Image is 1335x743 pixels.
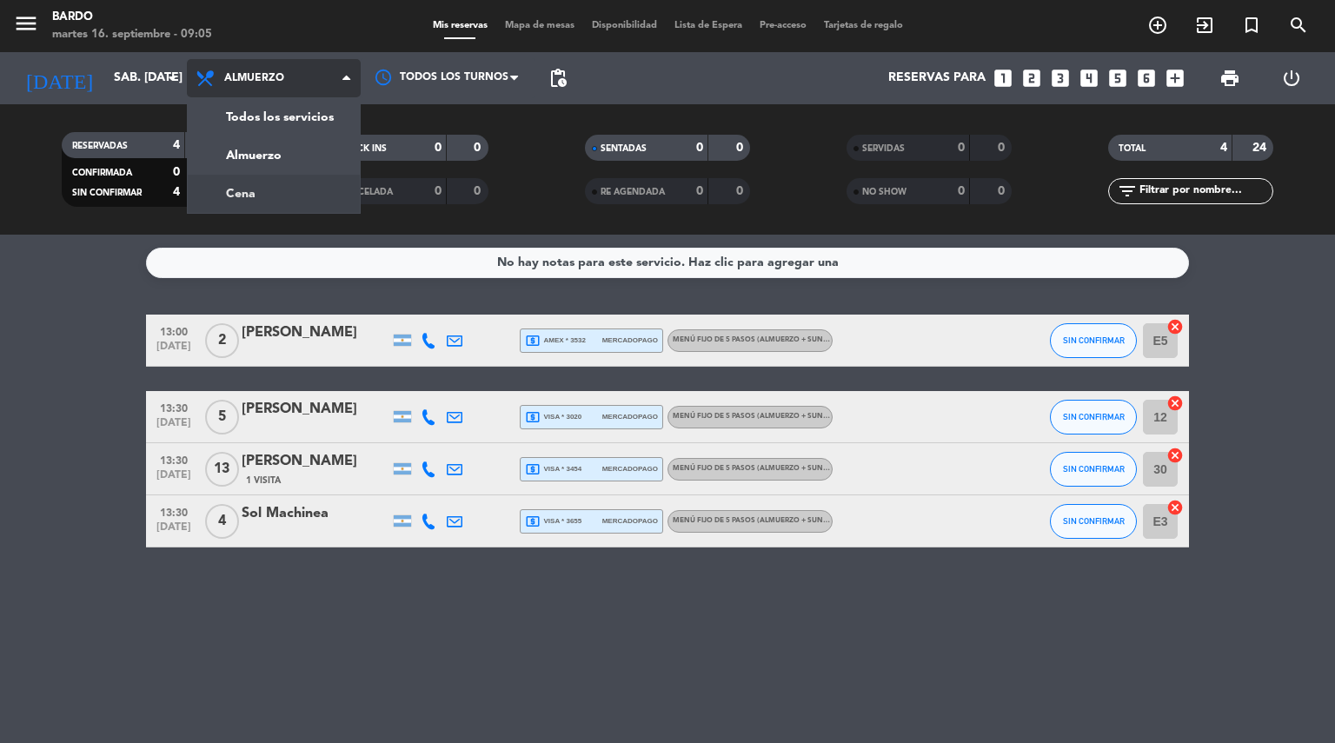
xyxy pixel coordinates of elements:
[1135,67,1158,90] i: looks_6
[424,21,496,30] span: Mis reservas
[1049,67,1072,90] i: looks_3
[188,98,360,136] a: Todos los servicios
[1260,52,1322,104] div: LOG OUT
[1166,499,1184,516] i: cancel
[13,59,105,97] i: [DATE]
[602,515,658,527] span: mercadopago
[1117,181,1138,202] i: filter_list
[992,67,1014,90] i: looks_one
[1194,15,1215,36] i: exit_to_app
[435,185,442,197] strong: 0
[1050,504,1137,539] button: SIN CONFIRMAR
[72,189,142,197] span: SIN CONFIRMAR
[152,321,196,341] span: 13:00
[815,21,912,30] span: Tarjetas de regalo
[205,400,239,435] span: 5
[601,144,647,153] span: SENTADAS
[1166,318,1184,335] i: cancel
[173,166,180,178] strong: 0
[888,71,986,85] span: Reservas para
[152,469,196,489] span: [DATE]
[162,68,183,89] i: arrow_drop_down
[1138,182,1272,201] input: Filtrar por nombre...
[998,142,1008,154] strong: 0
[696,185,703,197] strong: 0
[1050,400,1137,435] button: SIN CONFIRMAR
[1119,144,1146,153] span: TOTAL
[1078,67,1100,90] i: looks_4
[173,139,180,151] strong: 4
[242,398,389,421] div: [PERSON_NAME]
[1063,464,1125,474] span: SIN CONFIRMAR
[958,185,965,197] strong: 0
[736,185,747,197] strong: 0
[52,26,212,43] div: martes 16. septiembre - 09:05
[525,461,541,477] i: local_atm
[242,450,389,473] div: [PERSON_NAME]
[152,417,196,437] span: [DATE]
[673,465,839,472] span: Menú fijo de 5 pasos (Almuerzo + Sunset)
[1050,452,1137,487] button: SIN CONFIRMAR
[601,188,665,196] span: RE AGENDADA
[205,504,239,539] span: 4
[583,21,666,30] span: Disponibilidad
[958,142,965,154] strong: 0
[242,322,389,344] div: [PERSON_NAME]
[1220,142,1227,154] strong: 4
[1106,67,1129,90] i: looks_5
[1166,395,1184,412] i: cancel
[152,397,196,417] span: 13:30
[1219,68,1240,89] span: print
[696,142,703,154] strong: 0
[666,21,751,30] span: Lista de Espera
[736,142,747,154] strong: 0
[525,409,581,425] span: visa * 3020
[188,175,360,213] a: Cena
[673,517,839,524] span: Menú fijo de 5 pasos (Almuerzo + Sunset)
[673,336,839,343] span: Menú fijo de 5 pasos (Almuerzo + Sunset)
[525,333,541,348] i: local_atm
[602,411,658,422] span: mercadopago
[998,185,1008,197] strong: 0
[1166,447,1184,464] i: cancel
[474,185,484,197] strong: 0
[242,502,389,525] div: Sol Machinea
[862,144,905,153] span: SERVIDAS
[152,521,196,541] span: [DATE]
[525,514,581,529] span: visa * 3655
[1288,15,1309,36] i: search
[246,474,281,488] span: 1 Visita
[673,413,839,420] span: Menú fijo de 5 pasos (Almuerzo + Sunset)
[435,142,442,154] strong: 0
[602,463,658,474] span: mercadopago
[1281,68,1302,89] i: power_settings_new
[1252,142,1270,154] strong: 24
[339,144,387,153] span: CHECK INS
[602,335,658,346] span: mercadopago
[525,461,581,477] span: visa * 3454
[496,21,583,30] span: Mapa de mesas
[751,21,815,30] span: Pre-acceso
[1063,412,1125,421] span: SIN CONFIRMAR
[1147,15,1168,36] i: add_circle_outline
[205,323,239,358] span: 2
[1063,335,1125,345] span: SIN CONFIRMAR
[13,10,39,36] i: menu
[1050,323,1137,358] button: SIN CONFIRMAR
[13,10,39,43] button: menu
[188,136,360,175] a: Almuerzo
[1063,516,1125,526] span: SIN CONFIRMAR
[152,501,196,521] span: 13:30
[474,142,484,154] strong: 0
[224,72,284,84] span: Almuerzo
[152,449,196,469] span: 13:30
[1241,15,1262,36] i: turned_in_not
[1020,67,1043,90] i: looks_two
[497,253,839,273] div: No hay notas para este servicio. Haz clic para agregar una
[525,514,541,529] i: local_atm
[1164,67,1186,90] i: add_box
[52,9,212,26] div: Bardo
[548,68,568,89] span: pending_actions
[72,169,132,177] span: CONFIRMADA
[862,188,907,196] span: NO SHOW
